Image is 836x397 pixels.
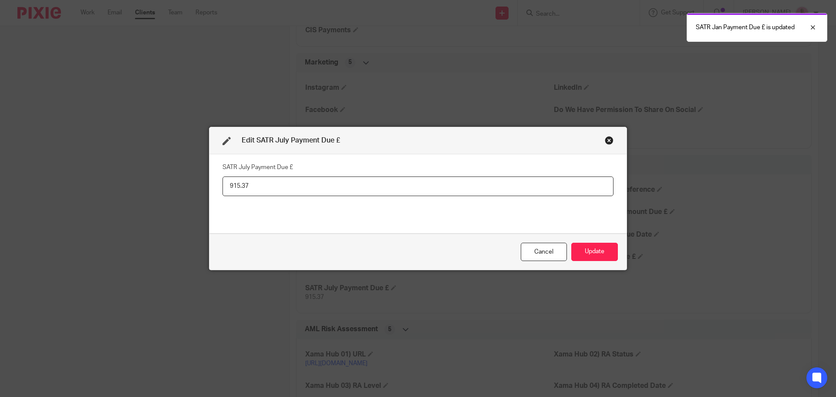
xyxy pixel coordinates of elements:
div: Close this dialog window [605,136,614,145]
span: Edit SATR July Payment Due £ [242,137,340,144]
input: SATR July Payment Due £ [222,176,614,196]
button: Update [571,243,618,261]
div: Close this dialog window [521,243,567,261]
label: SATR July Payment Due £ [222,163,293,172]
p: SATR Jan Payment Due £ is updated [696,23,795,32]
